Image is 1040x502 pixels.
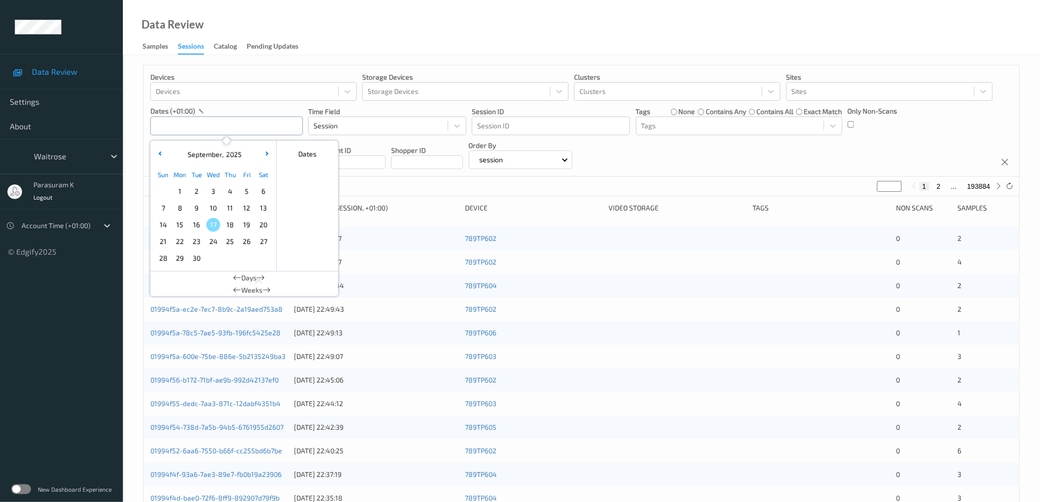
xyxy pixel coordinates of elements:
[896,305,900,313] span: 0
[240,235,254,248] span: 26
[172,200,188,216] div: Choose Monday September 08 of 2025
[786,72,993,82] p: Sites
[205,216,222,233] div: Choose Wednesday September 17 of 2025
[294,234,458,243] div: [DATE] 23:02:17
[948,182,960,191] button: ...
[150,494,280,502] a: 01994f4d-bae0-72f6-8ff9-892907d79f9b
[172,250,188,266] div: Choose Monday September 29 of 2025
[238,166,255,183] div: Fri
[223,184,237,198] span: 4
[465,234,496,242] a: 789TP602
[238,250,255,266] div: Choose Friday October 03 of 2025
[964,182,993,191] button: 193884
[188,200,205,216] div: Choose Tuesday September 09 of 2025
[255,166,272,183] div: Sat
[476,155,507,165] p: session
[294,352,458,361] div: [DATE] 22:49:07
[185,149,241,159] div: ,
[173,251,187,265] span: 29
[214,41,237,54] div: Catalog
[188,183,205,200] div: Choose Tuesday September 02 of 2025
[143,40,178,54] a: Samples
[896,399,900,408] span: 0
[150,305,283,313] a: 01994f5a-ec2e-7ec7-8b9c-2a19aed753a8
[752,203,889,213] div: Tags
[156,201,170,215] span: 7
[465,352,496,360] a: 789TP603
[238,216,255,233] div: Choose Friday September 19 of 2025
[223,218,237,232] span: 18
[155,216,172,233] div: Choose Sunday September 14 of 2025
[205,233,222,250] div: Choose Wednesday September 24 of 2025
[240,184,254,198] span: 5
[294,422,458,432] div: [DATE] 22:42:39
[465,203,602,213] div: Device
[848,106,897,116] p: Only Non-Scans
[222,166,238,183] div: Thu
[238,200,255,216] div: Choose Friday September 12 of 2025
[958,203,1012,213] div: Samples
[178,41,204,55] div: Sessions
[255,200,272,216] div: Choose Saturday September 13 of 2025
[240,201,254,215] span: 12
[469,141,573,150] p: Order By
[294,375,458,385] div: [DATE] 22:45:06
[958,399,962,408] span: 4
[150,470,282,478] a: 01994f4f-93a6-7ae3-89e7-fb0b19a23906
[465,446,496,455] a: 789TP602
[308,107,466,117] p: Time Field
[247,40,308,54] a: Pending Updates
[896,470,900,478] span: 0
[222,216,238,233] div: Choose Thursday September 18 of 2025
[257,184,270,198] span: 6
[190,184,203,198] span: 2
[896,234,900,242] span: 0
[142,20,203,30] div: Data Review
[188,233,205,250] div: Choose Tuesday September 23 of 2025
[465,328,496,337] a: 789TP606
[241,285,262,295] span: Weeks
[920,182,929,191] button: 1
[255,183,272,200] div: Choose Saturday September 06 of 2025
[958,234,962,242] span: 2
[206,235,220,248] span: 24
[178,40,214,55] a: Sessions
[156,218,170,232] span: 14
[294,328,458,338] div: [DATE] 22:49:13
[173,218,187,232] span: 15
[206,218,220,232] span: 17
[205,166,222,183] div: Wed
[156,251,170,265] span: 28
[294,446,458,456] div: [DATE] 22:40:25
[185,150,222,158] span: September
[240,218,254,232] span: 19
[222,233,238,250] div: Choose Thursday September 25 of 2025
[958,376,962,384] span: 2
[205,200,222,216] div: Choose Wednesday September 10 of 2025
[958,352,962,360] span: 3
[896,494,900,502] span: 0
[255,216,272,233] div: Choose Saturday September 20 of 2025
[314,146,386,155] p: Assistant ID
[150,106,195,116] p: dates (+01:00)
[214,40,247,54] a: Catalog
[222,200,238,216] div: Choose Thursday September 11 of 2025
[188,250,205,266] div: Choose Tuesday September 30 of 2025
[958,305,962,313] span: 2
[896,258,900,266] span: 0
[150,446,282,455] a: 01994f52-6aa6-7550-b66f-cc255bd6b7be
[896,376,900,384] span: 0
[294,281,458,291] div: [DATE] 22:50:44
[173,235,187,248] span: 22
[238,233,255,250] div: Choose Friday September 26 of 2025
[206,201,220,215] span: 10
[257,201,270,215] span: 13
[173,201,187,215] span: 8
[896,423,900,431] span: 0
[206,184,220,198] span: 3
[465,258,496,266] a: 789TP602
[958,470,962,478] span: 3
[205,250,222,266] div: Choose Wednesday October 01 of 2025
[222,250,238,266] div: Choose Thursday October 02 of 2025
[238,183,255,200] div: Choose Friday September 05 of 2025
